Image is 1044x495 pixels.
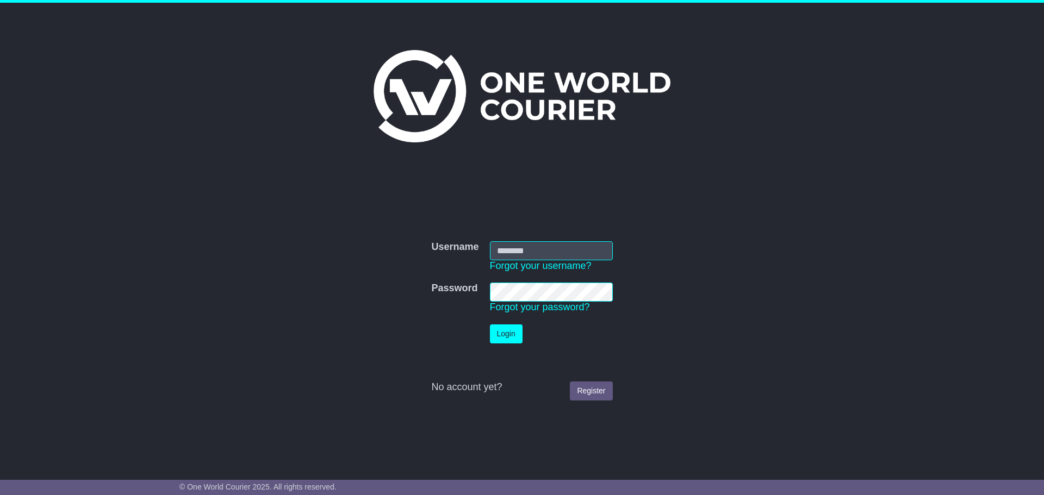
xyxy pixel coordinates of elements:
a: Forgot your username? [490,260,592,271]
label: Password [431,283,477,295]
label: Username [431,241,478,253]
button: Login [490,324,523,343]
img: One World [374,50,670,142]
a: Register [570,381,612,400]
div: No account yet? [431,381,612,393]
a: Forgot your password? [490,302,590,312]
span: © One World Courier 2025. All rights reserved. [179,483,337,491]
